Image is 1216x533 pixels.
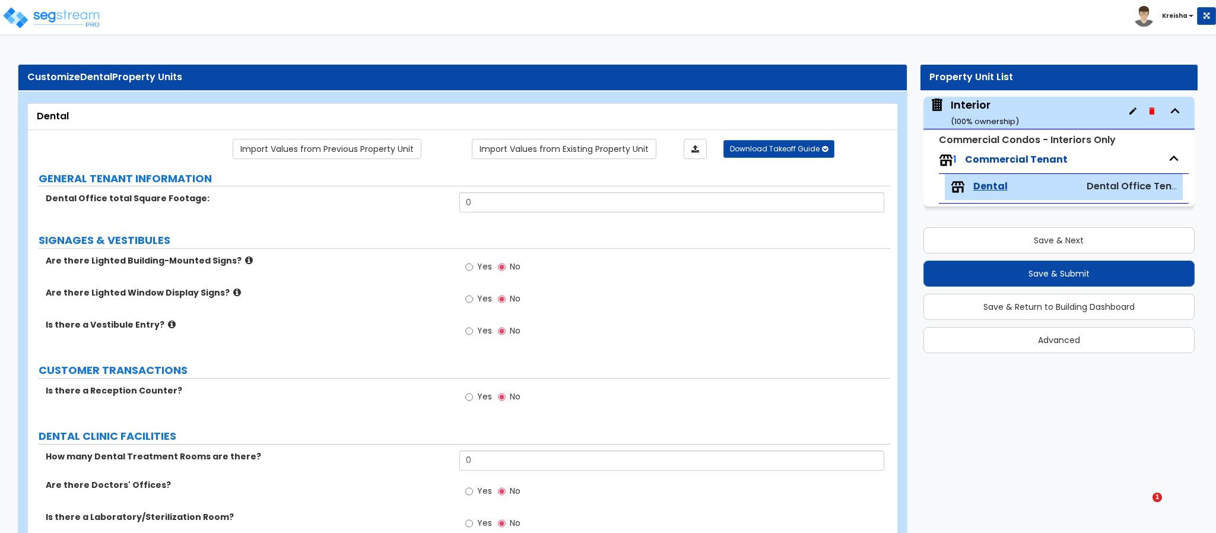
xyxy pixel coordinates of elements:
span: No [510,325,520,337]
label: Dental Office total Square Footage: [46,192,450,204]
img: avatar.png [1134,6,1154,27]
input: No [498,485,506,498]
button: Download Takeoff Guide [723,140,834,158]
span: Interior [929,97,1019,128]
span: Dental [973,180,1008,193]
div: Interior [951,97,1019,128]
label: Are there Lighted Building-Mounted Signs? [46,255,450,266]
span: Yes [477,261,492,272]
label: Is there a Vestibule Entry? [46,319,450,331]
label: DENTAL CLINIC FACILITIES [39,429,890,444]
input: Yes [465,325,473,338]
span: 1 [1152,493,1162,502]
label: Are there Lighted Window Display Signs? [46,287,450,299]
label: Is there a Laboratory/Sterilization Room? [46,511,450,523]
small: ( 100 % ownership) [951,116,1019,127]
div: Property Unit List [929,71,1189,84]
span: Yes [477,325,492,337]
span: Commercial Tenant [965,153,1068,166]
img: tenants.png [939,153,953,167]
span: Dental Office Tenant [1087,179,1188,193]
span: No [510,261,520,272]
img: building.svg [929,97,945,113]
input: Yes [465,391,473,404]
span: Yes [477,517,492,529]
small: Commercial Condos - Interiors Only [939,133,1116,147]
i: click for more info! [245,256,253,265]
img: tenants.png [951,180,965,194]
div: Customize Property Units [27,71,898,84]
input: No [498,391,506,404]
span: No [510,391,520,402]
span: No [510,517,520,529]
button: Advanced [923,327,1195,353]
button: Save & Next [923,227,1195,253]
div: Dental [37,110,888,123]
input: Yes [465,293,473,306]
label: SIGNAGES & VESTIBULES [39,233,890,248]
span: Yes [477,293,492,304]
label: Is there a Reception Counter? [46,385,450,396]
label: How many Dental Treatment Rooms are there? [46,450,450,462]
button: Save & Return to Building Dashboard [923,294,1195,320]
span: Yes [477,485,492,497]
span: 1 [953,153,957,166]
span: No [510,485,520,497]
input: Yes [465,517,473,530]
a: Import the dynamic attributes value through Excel sheet [684,139,707,159]
span: Yes [477,391,492,402]
img: logo_pro_r.png [2,6,103,30]
input: Yes [465,485,473,498]
span: Dental [80,70,112,84]
input: No [498,517,506,530]
i: click for more info! [168,320,176,329]
span: Download Takeoff Guide [730,144,820,154]
span: No [510,293,520,304]
label: GENERAL TENANT INFORMATION [39,171,890,186]
a: Import the dynamic attribute values from previous properties. [233,139,421,159]
input: No [498,293,506,306]
input: No [498,261,506,274]
a: Import the dynamic attribute values from existing properties. [472,139,656,159]
input: No [498,325,506,338]
input: Yes [465,261,473,274]
i: click for more info! [233,288,241,297]
label: Are there Doctors' Offices? [46,479,450,491]
b: Kreisha [1162,11,1188,20]
button: Save & Submit [923,261,1195,287]
label: CUSTOMER TRANSACTIONS [39,363,890,378]
iframe: Intercom live chat [1128,493,1157,521]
